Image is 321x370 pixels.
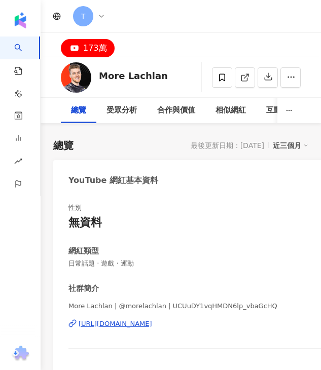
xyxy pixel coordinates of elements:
[71,104,86,117] div: 總覽
[99,69,168,82] div: More Lachlan
[216,104,246,117] div: 相似網紅
[68,215,102,231] div: 無資料
[61,62,91,93] img: KOL Avatar
[12,12,28,28] img: logo icon
[61,39,115,57] button: 173萬
[68,283,99,294] div: 社群簡介
[191,141,264,150] div: 最後更新日期：[DATE]
[68,246,99,256] div: 網紅類型
[68,203,82,212] div: 性別
[106,104,137,117] div: 受眾分析
[14,36,34,66] a: search
[53,138,74,153] div: 總覽
[79,319,152,328] div: [URL][DOMAIN_NAME]
[11,346,30,362] img: chrome extension
[81,11,86,22] span: T
[273,139,308,152] div: 近三個月
[83,41,107,55] div: 173萬
[14,151,22,174] span: rise
[68,175,158,186] div: YouTube 網紅基本資料
[266,104,297,117] div: 互動分析
[157,104,195,117] div: 合作與價值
